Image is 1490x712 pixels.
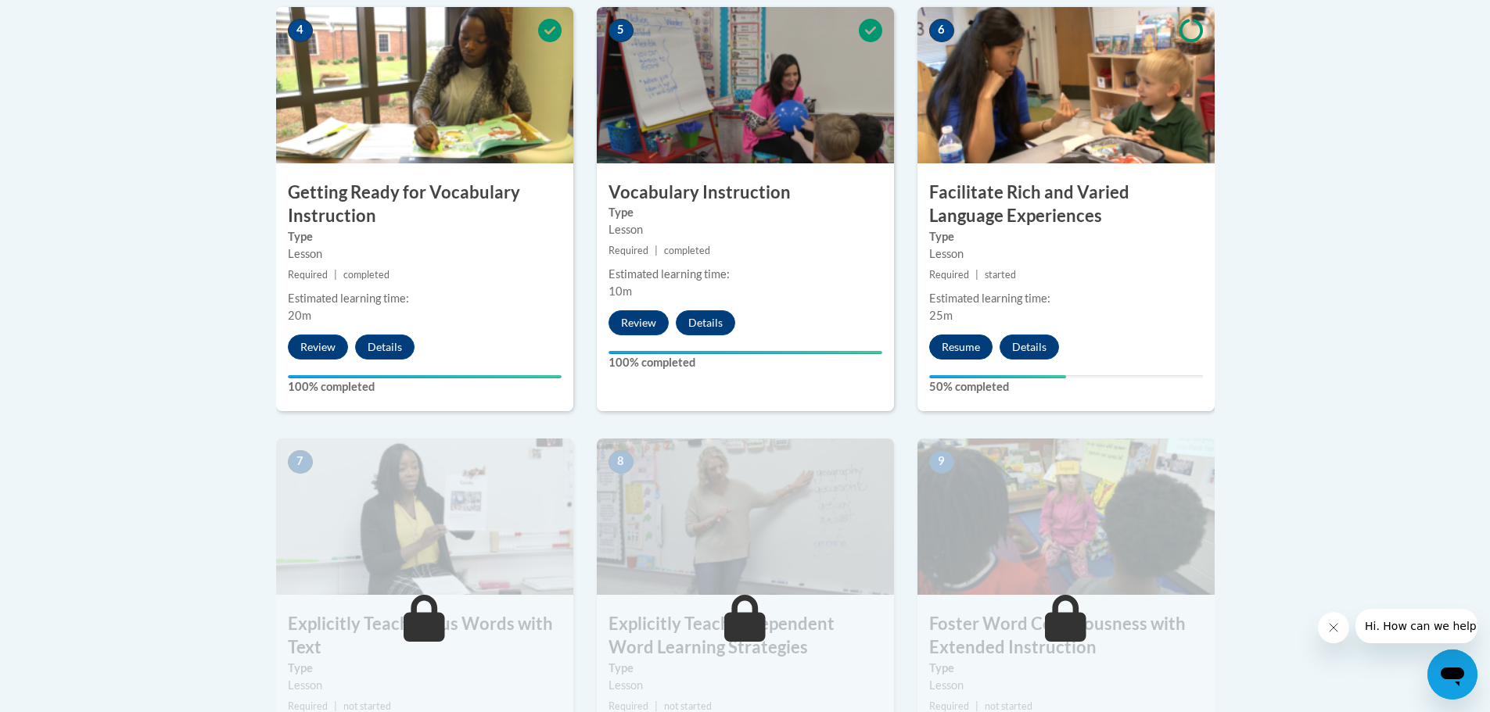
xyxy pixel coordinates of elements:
[597,612,894,660] h3: Explicitly Teach Independent Word Learning Strategies
[334,700,337,712] span: |
[929,700,969,712] span: Required
[343,700,391,712] span: not started
[276,438,573,595] img: Course Image
[288,309,311,322] span: 20m
[917,438,1215,595] img: Course Image
[929,309,953,322] span: 25m
[929,335,993,360] button: Resume
[597,181,894,205] h3: Vocabulary Instruction
[655,245,658,256] span: |
[355,335,415,360] button: Details
[597,438,894,595] img: Course Image
[975,269,978,281] span: |
[929,269,969,281] span: Required
[609,351,882,354] div: Your progress
[929,228,1203,245] label: Type
[276,612,573,660] h3: Explicitly Teach Focus Words with Text
[929,660,1203,677] label: Type
[917,181,1215,229] h3: Facilitate Rich and Varied Language Experiences
[929,19,954,42] span: 6
[929,677,1203,694] div: Lesson
[609,450,634,474] span: 8
[597,7,894,163] img: Course Image
[288,290,562,307] div: Estimated learning time:
[343,269,390,281] span: completed
[609,204,882,221] label: Type
[917,7,1215,163] img: Course Image
[609,245,648,256] span: Required
[288,700,328,712] span: Required
[609,660,882,677] label: Type
[288,335,348,360] button: Review
[288,375,562,378] div: Your progress
[1000,335,1059,360] button: Details
[664,245,710,256] span: completed
[929,290,1203,307] div: Estimated learning time:
[288,660,562,677] label: Type
[609,19,634,42] span: 5
[1318,612,1349,643] iframe: Close message
[609,354,882,371] label: 100% completed
[609,310,669,335] button: Review
[288,677,562,694] div: Lesson
[676,310,735,335] button: Details
[276,7,573,163] img: Course Image
[288,228,562,245] label: Type
[609,266,882,283] div: Estimated learning time:
[334,269,337,281] span: |
[609,284,632,298] span: 10m
[975,700,978,712] span: |
[664,700,712,712] span: not started
[985,269,1016,281] span: started
[985,700,1032,712] span: not started
[276,181,573,229] h3: Getting Ready for Vocabulary Instruction
[288,378,562,395] label: 100% completed
[9,11,127,23] span: Hi. How can we help?
[609,221,882,238] div: Lesson
[288,245,562,263] div: Lesson
[929,378,1203,395] label: 50% completed
[1355,609,1477,643] iframe: Message from company
[929,450,954,474] span: 9
[609,677,882,694] div: Lesson
[917,612,1215,660] h3: Foster Word Consciousness with Extended Instruction
[288,269,328,281] span: Required
[288,450,313,474] span: 7
[929,245,1203,263] div: Lesson
[609,700,648,712] span: Required
[655,700,658,712] span: |
[1427,649,1477,699] iframe: Button to launch messaging window
[929,375,1066,378] div: Your progress
[288,19,313,42] span: 4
